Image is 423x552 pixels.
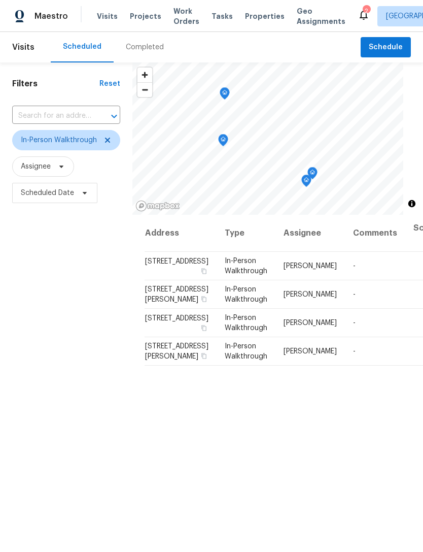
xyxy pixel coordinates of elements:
[145,258,208,265] span: [STREET_ADDRESS]
[217,215,275,252] th: Type
[126,42,164,52] div: Completed
[107,109,121,123] button: Open
[199,295,208,304] button: Copy Address
[353,348,356,355] span: -
[145,343,208,360] span: [STREET_ADDRESS][PERSON_NAME]
[225,343,267,360] span: In-Person Walkthrough
[137,83,152,97] span: Zoom out
[406,198,418,210] button: Toggle attribution
[12,36,34,58] span: Visits
[353,291,356,298] span: -
[21,161,51,172] span: Assignee
[220,87,230,103] div: Map marker
[353,263,356,270] span: -
[225,286,267,303] span: In-Person Walkthrough
[12,79,99,89] h1: Filters
[145,315,208,322] span: [STREET_ADDRESS]
[63,42,101,52] div: Scheduled
[21,135,97,145] span: In-Person Walkthrough
[297,6,345,26] span: Geo Assignments
[301,175,311,190] div: Map marker
[275,215,345,252] th: Assignee
[97,11,118,21] span: Visits
[137,68,152,82] button: Zoom in
[132,62,403,215] canvas: Map
[211,13,233,20] span: Tasks
[218,134,228,150] div: Map marker
[307,167,318,183] div: Map marker
[345,215,405,252] th: Comments
[21,188,74,198] span: Scheduled Date
[284,291,337,298] span: [PERSON_NAME]
[284,348,337,355] span: [PERSON_NAME]
[363,6,370,16] div: 2
[225,314,267,332] span: In-Person Walkthrough
[284,263,337,270] span: [PERSON_NAME]
[145,286,208,303] span: [STREET_ADDRESS][PERSON_NAME]
[199,267,208,276] button: Copy Address
[199,323,208,333] button: Copy Address
[225,257,267,275] span: In-Person Walkthrough
[145,215,217,252] th: Address
[135,200,180,212] a: Mapbox homepage
[34,11,68,21] span: Maestro
[245,11,285,21] span: Properties
[353,319,356,327] span: -
[409,198,415,209] span: Toggle attribution
[361,37,411,58] button: Schedule
[137,82,152,97] button: Zoom out
[199,351,208,361] button: Copy Address
[369,41,403,54] span: Schedule
[130,11,161,21] span: Projects
[99,79,120,89] div: Reset
[284,319,337,327] span: [PERSON_NAME]
[173,6,199,26] span: Work Orders
[12,108,92,124] input: Search for an address...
